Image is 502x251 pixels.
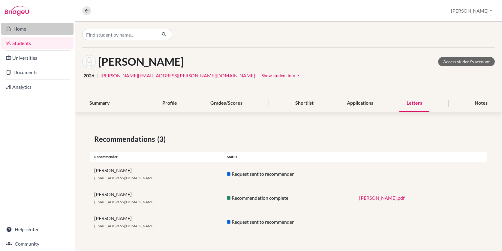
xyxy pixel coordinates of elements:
[82,55,96,68] img: Aaron Dean's avatar
[82,29,157,40] input: Find student by name...
[82,94,117,112] div: Summary
[257,72,259,79] span: |
[1,223,74,235] a: Help center
[359,195,404,201] a: [PERSON_NAME].pdf
[98,55,184,68] h1: [PERSON_NAME]
[157,134,168,145] span: (3)
[340,94,380,112] div: Applications
[438,57,495,66] a: Access student's account
[222,218,355,226] div: Request sent to recommender
[97,72,98,79] span: |
[262,73,295,78] span: Show student info
[1,37,74,49] a: Students
[94,224,155,228] span: [EMAIL_ADDRESS][DOMAIN_NAME]
[222,154,355,160] div: Status
[1,23,74,35] a: Home
[83,72,94,79] span: 2026
[288,94,321,112] div: Shortlist
[222,170,355,178] div: Request sent to recommender
[94,176,155,180] span: [EMAIL_ADDRESS][DOMAIN_NAME]
[295,72,301,78] i: arrow_drop_down
[261,71,302,80] button: Show student infoarrow_drop_down
[1,238,74,250] a: Community
[90,167,222,181] div: [PERSON_NAME]
[448,5,495,16] button: [PERSON_NAME]
[1,81,74,93] a: Analytics
[222,194,355,202] div: Recommendation complete
[155,94,184,112] div: Profile
[90,215,222,229] div: [PERSON_NAME]
[1,52,74,64] a: Universities
[94,200,155,204] span: [EMAIL_ADDRESS][DOMAIN_NAME]
[90,154,222,160] div: Recommender
[467,94,495,112] div: Notes
[94,134,157,145] span: Recommendations
[399,94,429,112] div: Letters
[90,191,222,205] div: [PERSON_NAME]
[101,72,255,79] a: [PERSON_NAME][EMAIL_ADDRESS][PERSON_NAME][DOMAIN_NAME]
[203,94,250,112] div: Grades/Scores
[1,66,74,78] a: Documents
[5,6,29,16] img: Bridge-U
